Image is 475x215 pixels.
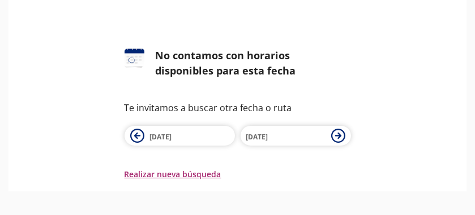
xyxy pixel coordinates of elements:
button: [DATE] [241,126,351,146]
button: Realizar nueva búsqueda [125,168,221,180]
span: [DATE] [150,132,172,142]
div: No contamos con horarios disponibles para esta fecha [156,48,351,78]
p: Te invitamos a buscar otra fecha o ruta [125,101,351,115]
button: [DATE] [125,126,235,146]
span: [DATE] [246,132,268,142]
